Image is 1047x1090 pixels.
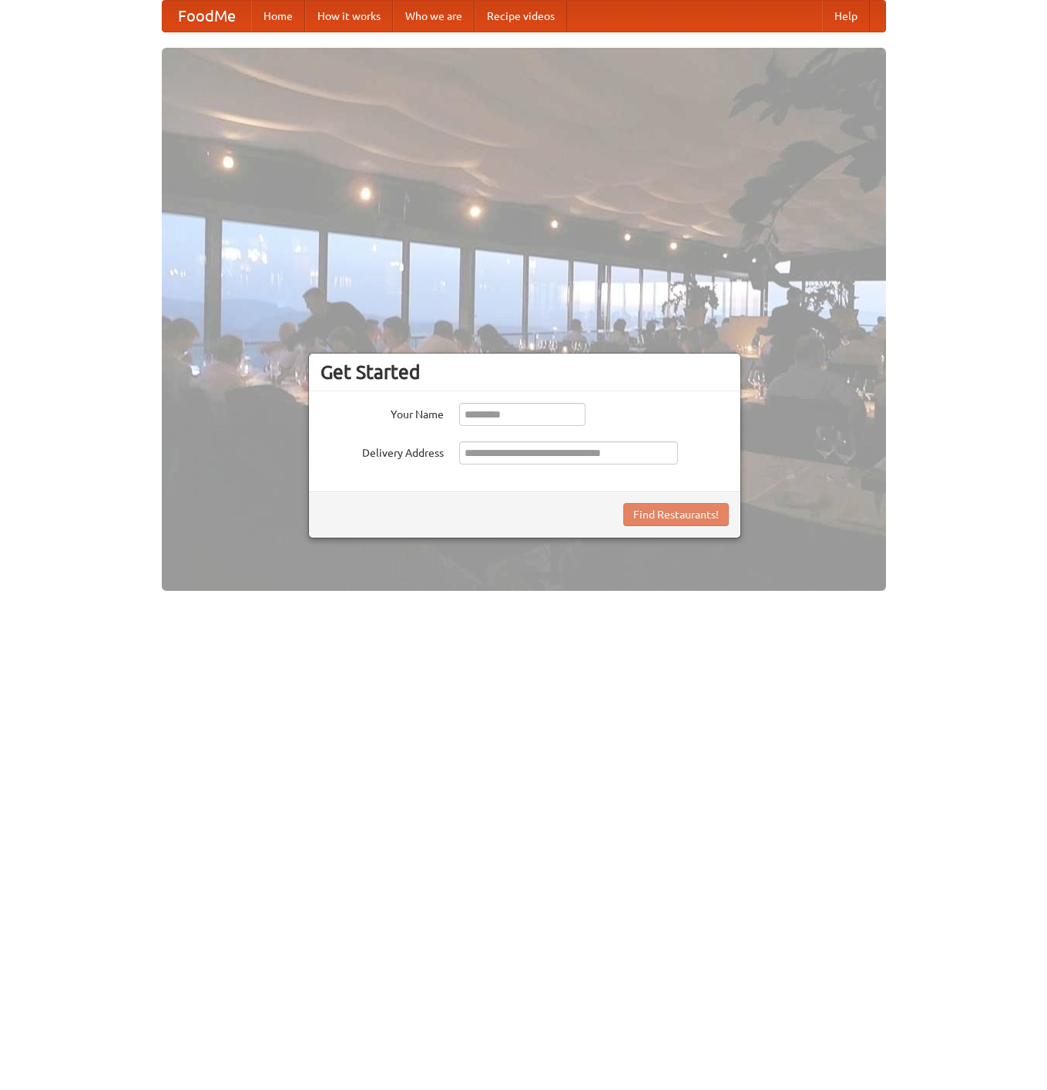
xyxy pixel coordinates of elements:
[475,1,567,32] a: Recipe videos
[822,1,870,32] a: Help
[251,1,305,32] a: Home
[320,361,729,384] h3: Get Started
[163,1,251,32] a: FoodMe
[320,441,444,461] label: Delivery Address
[623,503,729,526] button: Find Restaurants!
[320,403,444,422] label: Your Name
[305,1,393,32] a: How it works
[393,1,475,32] a: Who we are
